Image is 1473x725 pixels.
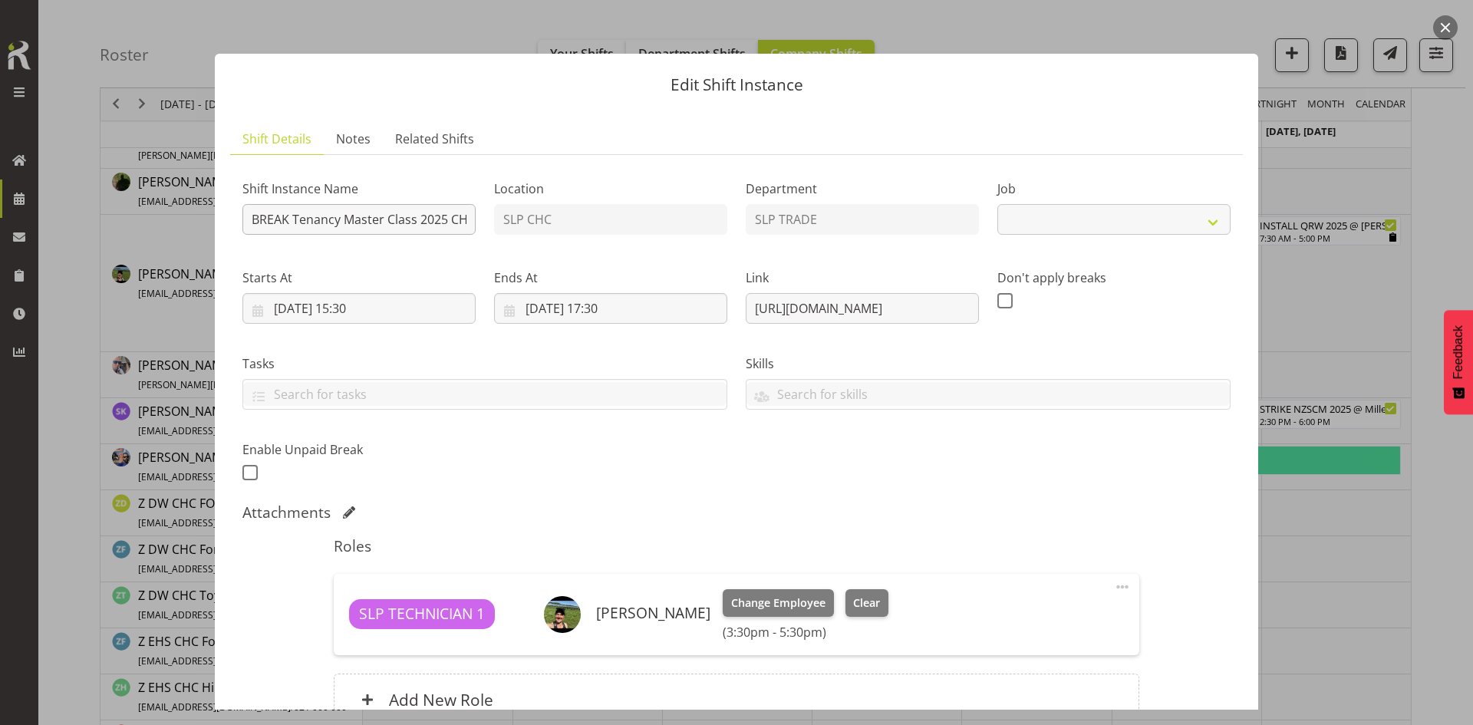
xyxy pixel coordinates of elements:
label: Skills [746,354,1231,373]
h6: (3:30pm - 5:30pm) [723,624,888,640]
label: Location [494,180,727,198]
button: Change Employee [723,589,834,617]
label: Ends At [494,269,727,287]
h5: Roles [334,537,1139,555]
label: Don't apply breaks [997,269,1231,287]
label: Link [746,269,979,287]
label: Job [997,180,1231,198]
label: Department [746,180,979,198]
h6: Add New Role [389,690,493,710]
label: Shift Instance Name [242,180,476,198]
p: Edit Shift Instance [230,77,1243,93]
h5: Attachments [242,503,331,522]
input: Click to select... [494,293,727,324]
label: Enable Unpaid Break [242,440,476,459]
span: Feedback [1452,325,1465,379]
span: Clear [853,595,880,611]
img: rosey-mckimmiecdbb748dec5b4d6a1e1a5c0d124b4589.png [544,596,581,633]
input: Shift Instance Name [242,204,476,235]
button: Clear [845,589,889,617]
input: Click to select... [242,293,476,324]
span: Change Employee [731,595,825,611]
input: Search for skills [746,382,1230,406]
input: Search for tasks [243,382,727,406]
label: Starts At [242,269,476,287]
span: Shift Details [242,130,311,148]
span: SLP TECHNICIAN 1 [359,603,485,625]
span: Notes [336,130,371,148]
span: Related Shifts [395,130,474,148]
label: Tasks [242,354,727,373]
h6: [PERSON_NAME] [596,605,710,621]
button: Feedback - Show survey [1444,310,1473,414]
